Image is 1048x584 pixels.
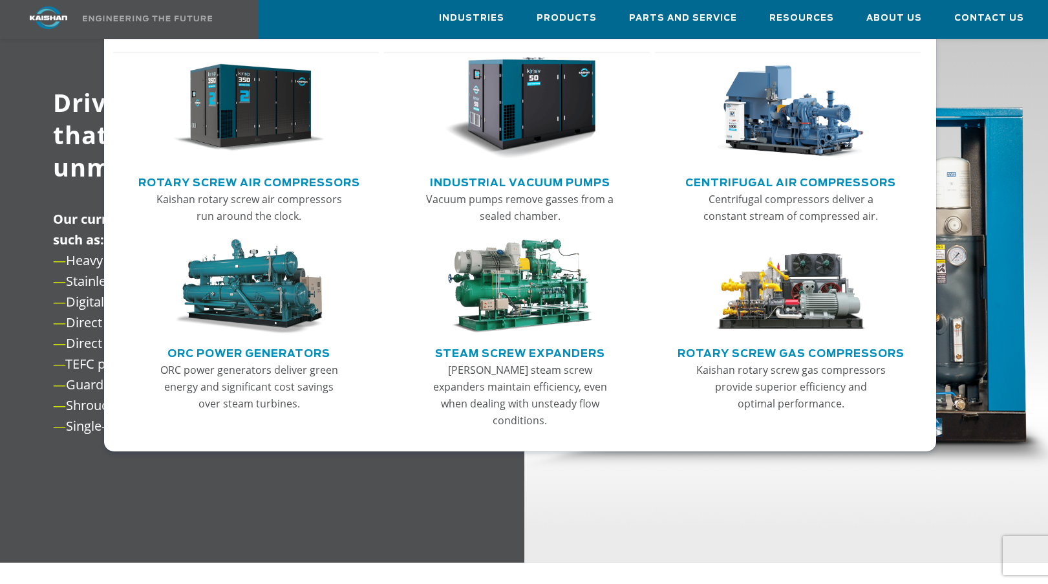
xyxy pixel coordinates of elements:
[629,1,737,36] a: Parts and Service
[629,11,737,26] span: Parts and Service
[53,355,65,373] span: —
[866,11,922,26] span: About Us
[435,342,605,362] a: Steam Screw Expanders
[53,272,66,290] span: —
[695,191,887,224] p: Centrifugal compressors deliver a constant stream of compressed air.
[173,239,326,334] img: thumb-ORC-Power-Generators
[769,11,834,26] span: Resources
[430,171,610,191] a: Industrial Vacuum Pumps
[424,191,616,224] p: Vacuum pumps remove gasses from a sealed chamber.
[167,342,330,362] a: ORC Power Generators
[53,85,379,184] span: Drive-driven that’s rivaled by many, unmatched by any.
[138,171,360,191] a: Rotary Screw Air Compressors
[678,342,904,362] a: Rotary Screw Gas Compressors
[444,239,597,334] img: thumb-Steam-Screw-Expanders
[685,171,896,191] a: Centrifugal Air Compressors
[444,57,597,160] img: thumb-Industrial-Vacuum-Pumps
[954,11,1024,26] span: Contact Us
[153,362,345,412] p: ORC power generators deliver green energy and significant cost savings over steam turbines.
[866,1,922,36] a: About Us
[537,1,597,36] a: Products
[715,239,868,334] img: thumb-Rotary-Screw-Gas-Compressors
[53,314,66,331] span: —
[53,293,66,310] span: —
[439,11,504,26] span: Industries
[83,16,212,21] img: Engineering the future
[173,57,326,160] img: thumb-Rotary-Screw-Air-Compressors
[954,1,1024,36] a: Contact Us
[537,11,597,26] span: Products
[53,396,66,414] span: —
[53,252,66,269] span: —
[53,334,66,352] span: —
[715,57,868,160] img: thumb-Centrifugal-Air-Compressors
[439,1,504,36] a: Industries
[53,209,491,437] p: Heavy duty intake filters Stainless steel control tubing Digital control panels Direct drive (no ...
[153,191,345,224] p: Kaishan rotary screw air compressors run around the clock.
[769,1,834,36] a: Resources
[53,417,66,435] span: —
[53,376,66,393] span: —
[53,210,488,248] span: Our current KRSD single-stage air compressor models have features such as:
[424,362,616,429] p: [PERSON_NAME] steam screw expanders maintain efficiency, even when dealing with unsteady flow con...
[695,362,887,412] p: Kaishan rotary screw gas compressors provide superior efficiency and optimal performance.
